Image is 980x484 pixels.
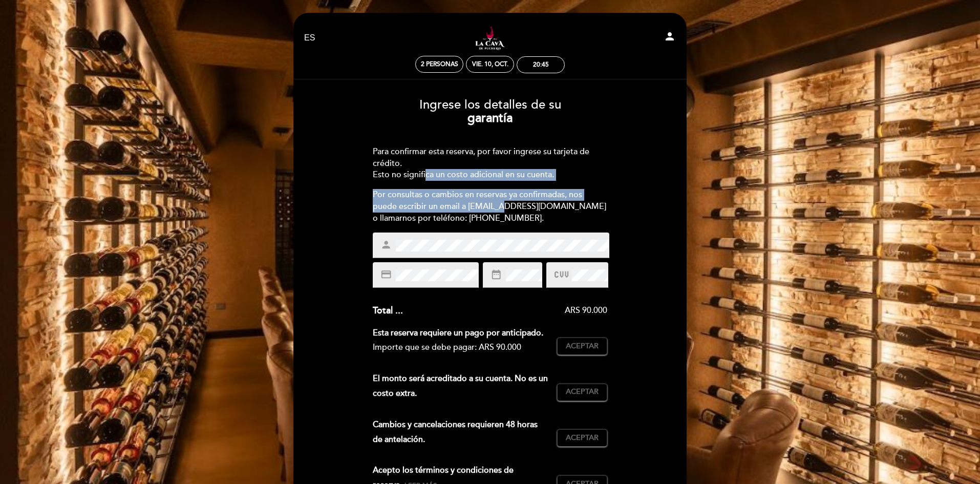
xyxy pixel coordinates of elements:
[373,189,608,224] div: Por consultas o cambios en reservas ya confirmadas, nos puede escribir un email a [EMAIL_ADDRESS]...
[380,239,392,250] i: person
[373,326,549,341] div: Esta reserva requiere un pago por anticipado.
[491,269,502,280] i: date_range
[373,340,549,355] div: Importe que se debe pagar: ARS 90.000
[566,433,599,444] span: Aceptar
[664,30,676,46] button: person
[472,60,508,68] div: vie. 10, oct.
[426,24,554,52] a: La Cava de Puchero
[380,269,392,280] i: credit_card
[664,30,676,43] i: person
[421,60,458,68] span: 2 personas
[373,305,403,316] span: Total ...
[557,384,607,401] button: Aceptar
[403,305,608,317] div: ARS 90.000
[566,341,599,352] span: Aceptar
[419,97,561,112] span: Ingrese los detalles de su
[557,338,607,355] button: Aceptar
[533,61,549,69] div: 20:45
[373,417,558,447] div: Cambios y cancelaciones requieren 48 horas de antelación.
[373,371,558,401] div: El monto será acreditado a su cuenta. No es un costo extra.
[373,146,608,181] div: Para confirmar esta reserva, por favor ingrese su tarjeta de crédito. Esto no significa un costo ...
[557,429,607,447] button: Aceptar
[566,387,599,397] span: Aceptar
[467,111,513,125] b: garantía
